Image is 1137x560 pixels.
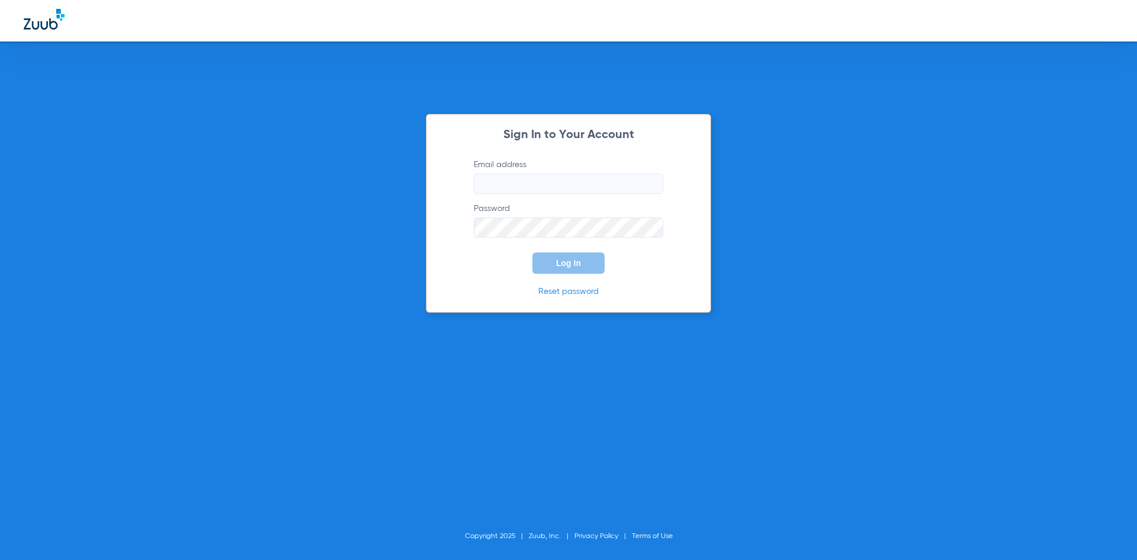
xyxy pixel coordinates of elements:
[24,9,65,30] img: Zuub Logo
[556,258,581,268] span: Log In
[538,287,599,296] a: Reset password
[532,252,605,274] button: Log In
[474,174,663,194] input: Email address
[474,203,663,238] label: Password
[574,533,618,540] a: Privacy Policy
[632,533,673,540] a: Terms of Use
[465,530,529,542] li: Copyright 2025
[474,159,663,194] label: Email address
[529,530,574,542] li: Zuub, Inc.
[456,129,681,141] h2: Sign In to Your Account
[474,217,663,238] input: Password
